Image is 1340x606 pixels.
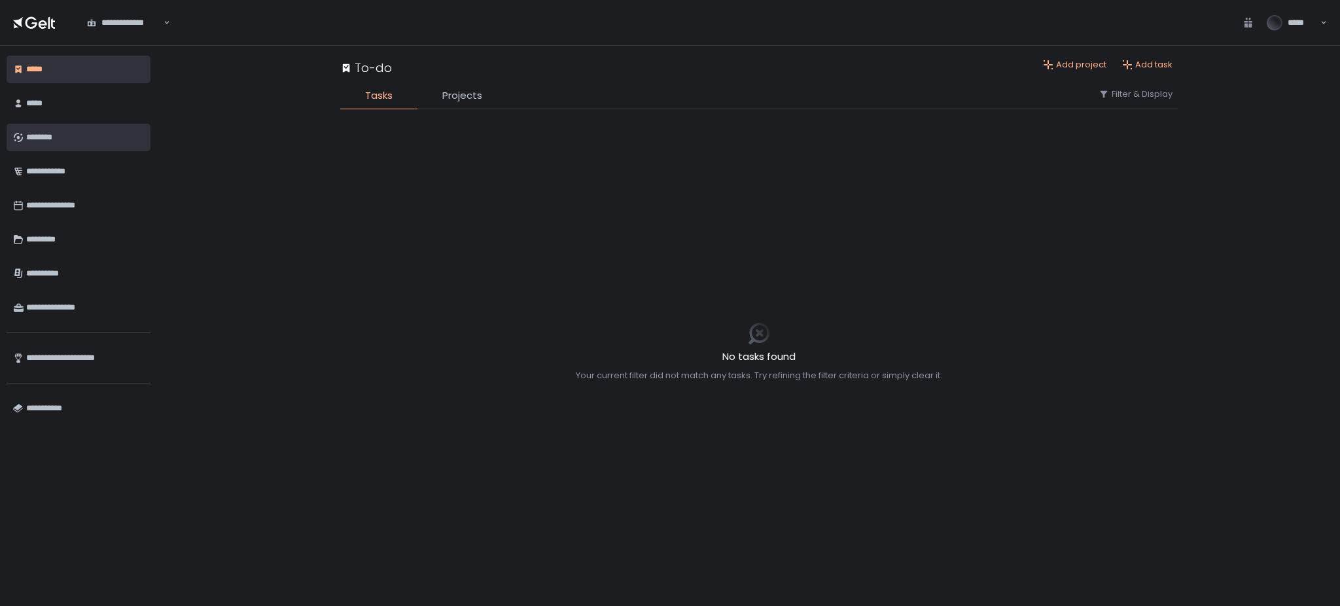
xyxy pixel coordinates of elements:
div: Search for option [79,9,170,36]
div: Your current filter did not match any tasks. Try refining the filter criteria or simply clear it. [576,370,942,382]
div: To-do [340,59,392,77]
h2: No tasks found [576,349,942,365]
button: Add task [1122,59,1172,71]
button: Add project [1043,59,1106,71]
span: Tasks [365,88,393,103]
span: Projects [442,88,482,103]
button: Filter & Display [1099,88,1172,100]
